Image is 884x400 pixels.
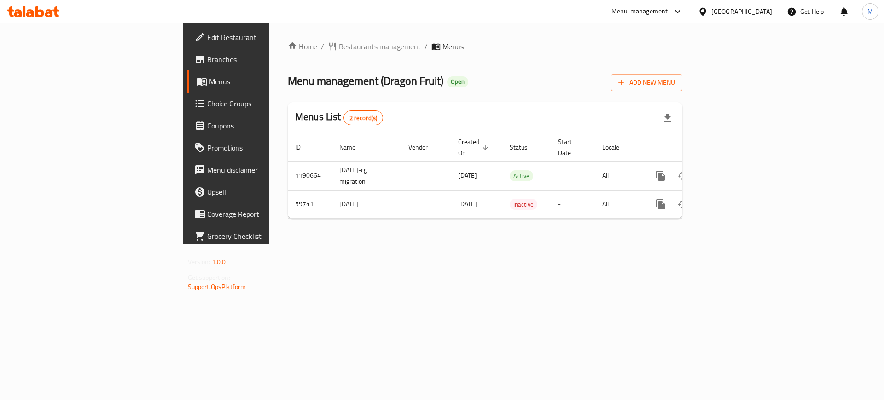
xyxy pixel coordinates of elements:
[602,142,631,153] span: Locale
[207,164,324,175] span: Menu disclaimer
[711,6,772,17] div: [GEOGRAPHIC_DATA]
[187,203,331,225] a: Coverage Report
[295,142,313,153] span: ID
[187,115,331,137] a: Coupons
[611,6,668,17] div: Menu-management
[295,110,383,125] h2: Menus List
[328,41,421,52] a: Restaurants management
[442,41,464,52] span: Menus
[458,169,477,181] span: [DATE]
[618,77,675,88] span: Add New Menu
[288,133,745,219] table: enhanced table
[595,161,642,190] td: All
[187,26,331,48] a: Edit Restaurant
[343,110,384,125] div: Total records count
[207,32,324,43] span: Edit Restaurant
[187,159,331,181] a: Menu disclaimer
[188,281,246,293] a: Support.OpsPlatform
[207,98,324,109] span: Choice Groups
[657,107,679,129] div: Export file
[332,190,401,218] td: [DATE]
[510,170,533,181] div: Active
[510,199,537,210] span: Inactive
[339,41,421,52] span: Restaurants management
[187,93,331,115] a: Choice Groups
[642,133,745,162] th: Actions
[650,193,672,215] button: more
[447,78,468,86] span: Open
[425,41,428,52] li: /
[447,76,468,87] div: Open
[188,272,230,284] span: Get support on:
[611,74,682,91] button: Add New Menu
[867,6,873,17] span: M
[207,209,324,220] span: Coverage Report
[672,165,694,187] button: Change Status
[458,136,491,158] span: Created On
[558,136,584,158] span: Start Date
[339,142,367,153] span: Name
[187,225,331,247] a: Grocery Checklist
[207,231,324,242] span: Grocery Checklist
[207,186,324,197] span: Upsell
[672,193,694,215] button: Change Status
[288,41,682,52] nav: breadcrumb
[595,190,642,218] td: All
[510,171,533,181] span: Active
[207,120,324,131] span: Coupons
[288,70,443,91] span: Menu management ( Dragon Fruit )
[458,198,477,210] span: [DATE]
[209,76,324,87] span: Menus
[212,256,226,268] span: 1.0.0
[650,165,672,187] button: more
[551,161,595,190] td: -
[188,256,210,268] span: Version:
[187,48,331,70] a: Branches
[187,70,331,93] a: Menus
[551,190,595,218] td: -
[207,142,324,153] span: Promotions
[187,137,331,159] a: Promotions
[510,142,540,153] span: Status
[332,161,401,190] td: [DATE]-cg migration
[187,181,331,203] a: Upsell
[344,114,383,122] span: 2 record(s)
[207,54,324,65] span: Branches
[408,142,440,153] span: Vendor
